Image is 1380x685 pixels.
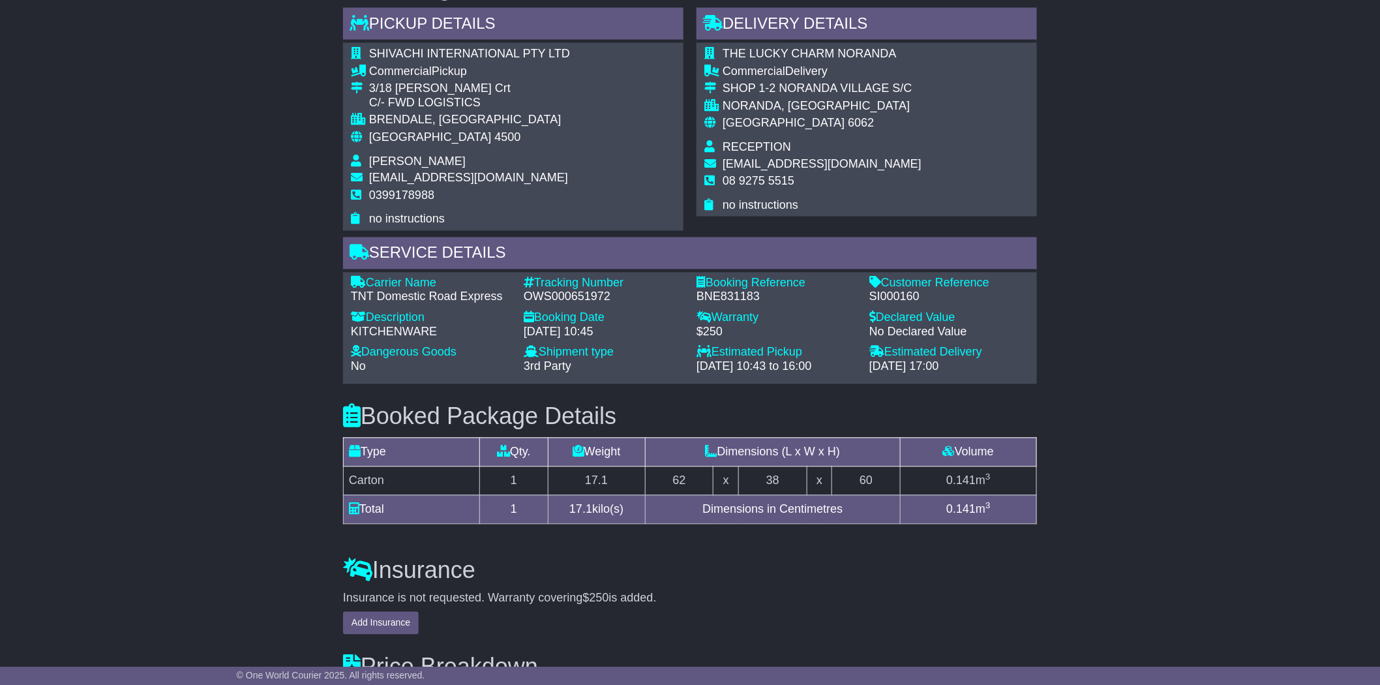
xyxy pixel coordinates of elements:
td: x [807,466,832,495]
div: Shipment type [524,346,683,360]
sup: 3 [985,501,991,511]
td: Qty. [480,438,548,466]
span: THE LUCKY CHARM NORANDA [723,47,897,60]
div: 3/18 [PERSON_NAME] Crt [369,82,570,96]
div: Booking Date [524,311,683,326]
div: Tracking Number [524,277,683,291]
span: $250 [583,592,609,605]
span: [EMAIL_ADDRESS][DOMAIN_NAME] [723,158,922,171]
span: 0399178988 [369,189,434,202]
td: 62 [645,466,713,495]
h3: Booked Package Details [343,404,1037,430]
td: 1 [480,495,548,524]
td: 38 [739,466,807,495]
div: Insurance is not requested. Warranty covering is added. [343,592,1037,606]
span: Commercial [369,65,432,78]
div: SI000160 [869,290,1029,305]
td: Total [344,495,480,524]
span: 0.141 [946,503,976,516]
div: Estimated Delivery [869,346,1029,360]
span: 08 9275 5515 [723,175,794,188]
div: SHOP 1-2 NORANDA VILLAGE S/C [723,82,922,96]
div: Declared Value [869,311,1029,326]
div: Description [351,311,511,326]
div: BNE831183 [697,290,856,305]
span: No [351,360,366,373]
span: 17.1 [569,503,592,516]
div: Dangerous Goods [351,346,511,360]
div: [DATE] 10:45 [524,326,683,340]
div: [DATE] 17:00 [869,360,1029,374]
div: NORANDA, [GEOGRAPHIC_DATA] [723,99,922,114]
div: Warranty [697,311,856,326]
div: BRENDALE, [GEOGRAPHIC_DATA] [369,113,570,127]
span: no instructions [369,213,445,226]
span: 0.141 [946,474,976,487]
button: Add Insurance [343,612,419,635]
div: Delivery Details [697,8,1037,43]
div: TNT Domestic Road Express [351,290,511,305]
div: Booking Reference [697,277,856,291]
h3: Price Breakdown [343,654,1037,680]
div: Pickup Details [343,8,683,43]
div: Delivery [723,65,922,79]
td: x [713,466,739,495]
div: Estimated Pickup [697,346,856,360]
span: 6062 [848,116,874,129]
span: [EMAIL_ADDRESS][DOMAIN_NAME] [369,172,568,185]
div: $250 [697,326,856,340]
td: 60 [832,466,901,495]
div: Pickup [369,65,570,79]
span: [GEOGRAPHIC_DATA] [369,130,491,144]
span: 4500 [494,130,520,144]
div: KITCHENWARE [351,326,511,340]
span: Commercial [723,65,785,78]
div: No Declared Value [869,326,1029,340]
td: Dimensions (L x W x H) [645,438,900,466]
span: [PERSON_NAME] [369,155,466,168]
td: m [900,495,1036,524]
span: 3rd Party [524,360,571,373]
div: Customer Reference [869,277,1029,291]
span: RECEPTION [723,140,791,153]
td: m [900,466,1036,495]
td: kilo(s) [548,495,645,524]
sup: 3 [985,472,991,482]
td: Type [344,438,480,466]
td: Dimensions in Centimetres [645,495,900,524]
h3: Insurance [343,558,1037,584]
span: no instructions [723,199,798,212]
span: © One World Courier 2025. All rights reserved. [237,670,425,680]
td: Weight [548,438,645,466]
span: SHIVACHI INTERNATIONAL PTY LTD [369,47,570,60]
div: [DATE] 10:43 to 16:00 [697,360,856,374]
div: OWS000651972 [524,290,683,305]
div: C/- FWD LOGISTICS [369,96,570,110]
td: 1 [480,466,548,495]
td: Volume [900,438,1036,466]
div: Service Details [343,237,1037,273]
span: [GEOGRAPHIC_DATA] [723,116,845,129]
td: Carton [344,466,480,495]
td: 17.1 [548,466,645,495]
div: Carrier Name [351,277,511,291]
